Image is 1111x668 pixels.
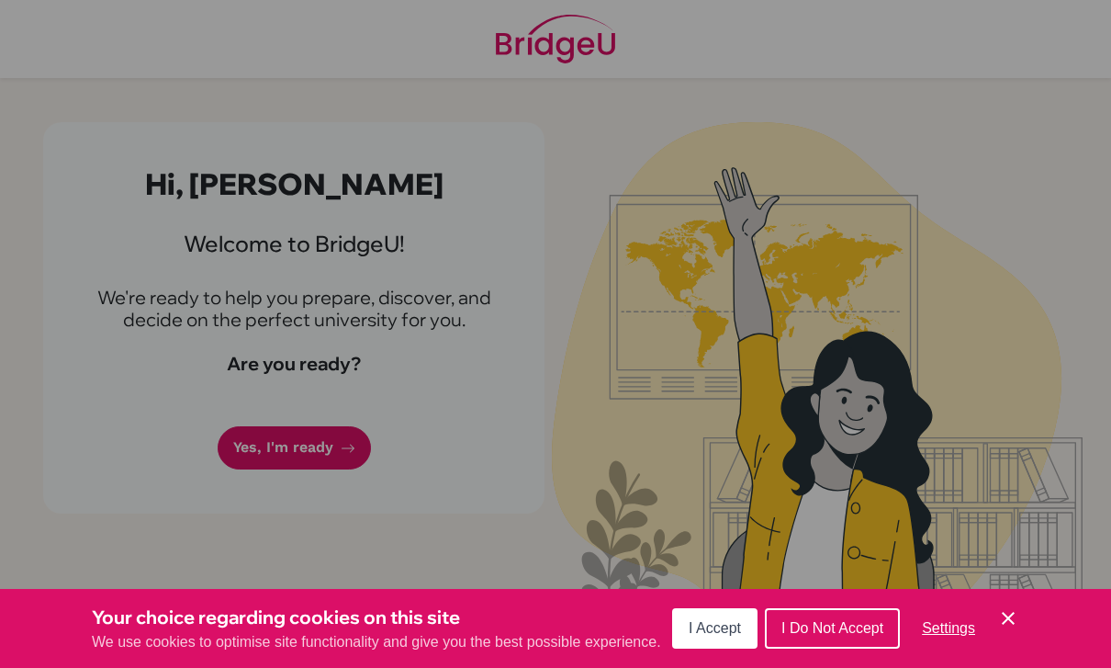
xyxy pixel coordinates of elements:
[907,610,990,647] button: Settings
[781,620,883,636] span: I Do Not Accept
[672,608,757,649] button: I Accept
[92,631,661,653] p: We use cookies to optimise site functionality and give you the best possible experience.
[92,604,661,631] h3: Your choice regarding cookies on this site
[765,608,900,649] button: I Do Not Accept
[922,620,975,636] span: Settings
[689,620,741,636] span: I Accept
[997,607,1019,629] button: Save and close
